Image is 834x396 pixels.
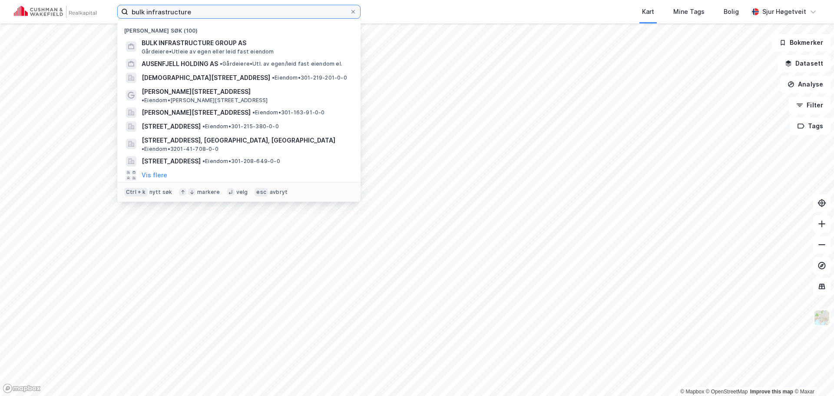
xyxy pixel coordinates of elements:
span: Eiendom • 301-215-380-0-0 [202,123,279,130]
div: Kart [642,7,654,17]
span: • [272,74,275,81]
span: • [252,109,255,116]
span: Gårdeiere • Utl. av egen/leid fast eiendom el. [220,60,342,67]
div: Bolig [724,7,739,17]
span: • [142,97,144,103]
span: Eiendom • 301-163-91-0-0 [252,109,325,116]
div: Ctrl + k [124,188,148,196]
div: markere [197,189,220,196]
div: Kontrollprogram for chat [791,354,834,396]
div: nytt søk [149,189,172,196]
div: Sjur Høgetveit [762,7,806,17]
span: [STREET_ADDRESS], [GEOGRAPHIC_DATA], [GEOGRAPHIC_DATA] [142,135,335,146]
span: [STREET_ADDRESS] [142,156,201,166]
iframe: Chat Widget [791,354,834,396]
span: [STREET_ADDRESS] [142,121,201,132]
span: • [142,146,144,152]
div: avbryt [270,189,288,196]
span: [PERSON_NAME][STREET_ADDRESS] [142,87,251,97]
span: • [202,123,205,130]
span: Eiendom • 301-219-201-0-0 [272,74,347,81]
span: • [220,60,222,67]
div: [PERSON_NAME] søk (100) [117,20,361,36]
span: Eiendom • 3201-41-708-0-0 [142,146,218,153]
span: Gårdeiere • Utleie av egen eller leid fast eiendom [142,48,274,55]
span: • [202,158,205,164]
div: esc [255,188,268,196]
span: AUSENFJELL HOLDING AS [142,59,218,69]
input: Søk på adresse, matrikkel, gårdeiere, leietakere eller personer [128,5,350,18]
div: velg [236,189,248,196]
span: Eiendom • 301-208-649-0-0 [202,158,280,165]
span: [DEMOGRAPHIC_DATA][STREET_ADDRESS] [142,73,270,83]
img: cushman-wakefield-realkapital-logo.202ea83816669bd177139c58696a8fa1.svg [14,6,96,18]
span: [PERSON_NAME][STREET_ADDRESS] [142,107,251,118]
div: Mine Tags [673,7,705,17]
button: Vis flere [142,170,167,180]
span: Eiendom • [PERSON_NAME][STREET_ADDRESS] [142,97,268,104]
span: BULK INFRASTRUCTURE GROUP AS [142,38,350,48]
